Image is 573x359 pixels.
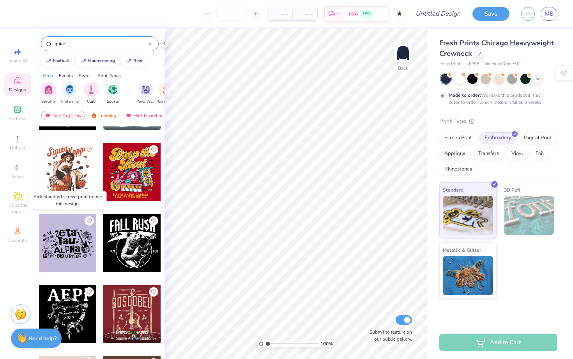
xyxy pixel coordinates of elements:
button: filter button [136,82,154,105]
img: Fraternity Image [65,85,74,94]
img: Back [395,45,411,61]
span: Image AI [9,58,27,64]
span: 100 % [320,340,333,347]
img: trend_line.gif [126,59,132,63]
img: Metallic & Glitter [443,256,493,295]
button: football [41,55,73,67]
button: Like [85,145,94,155]
div: Pick standard screen print to use this design. [29,191,107,209]
span: N/A [349,10,358,18]
span: Fresh Prints [439,61,462,68]
img: trending.gif [91,113,97,118]
img: trend_line.gif [45,59,51,63]
div: filter for Club [83,82,99,105]
strong: Need help? [28,335,57,342]
div: Orgs [43,72,53,79]
div: filter for Sports [105,82,120,105]
div: Your Org's Fav [41,111,85,120]
span: Designs [9,87,26,93]
span: Clipart & logos [4,202,31,215]
div: homecoming [88,59,115,63]
span: Club [87,99,95,105]
button: filter button [83,82,99,105]
div: Events [59,72,73,79]
span: Game Day [158,99,176,105]
div: filter for Parent's Weekend [136,82,154,105]
span: Sigma Alpha Epsilon, [GEOGRAPHIC_DATA][US_STATE] [116,336,158,341]
button: Save [472,7,509,21]
span: Parent's Weekend [136,99,154,105]
button: Like [149,216,158,226]
button: Like [149,287,158,297]
button: filter button [158,82,176,105]
div: Digital Print [519,132,557,144]
span: # FP88 [466,61,479,68]
div: Most Favorited [122,111,166,120]
div: Embroidery [479,132,516,144]
button: bear [121,55,146,67]
span: Standard [443,186,463,194]
img: Game Day Image [163,85,172,94]
span: FREE [363,11,371,16]
input: Untitled Design [409,6,467,21]
div: Print Types [97,72,121,79]
img: Parent's Weekend Image [141,85,150,94]
img: most_fav.gif [45,113,51,118]
span: – – [297,10,313,18]
button: Like [149,145,158,155]
span: MB [545,9,554,18]
span: Sorority [41,99,56,105]
div: filter for Fraternity [61,82,79,105]
span: Fraternity [61,99,79,105]
span: [PERSON_NAME] [116,330,148,335]
strong: Made to order: [449,92,481,98]
div: Vinyl [506,148,528,160]
span: Metallic & Glitter [443,246,481,254]
button: Like [85,287,94,297]
div: We make this product in this color to order, which means it takes 8 weeks. [449,92,545,106]
div: Applique [439,148,470,160]
img: Standard [443,196,493,235]
div: Transfers [473,148,504,160]
img: trend_line.gif [80,59,87,63]
div: Styles [79,72,92,79]
div: Foil [531,148,549,160]
div: bear [133,59,143,63]
button: homecoming [76,55,118,67]
input: Try "Alpha" [54,40,149,48]
button: filter button [61,82,79,105]
div: Back [398,65,408,72]
span: 3D Puff [504,186,520,194]
input: – – [216,7,247,21]
a: MB [541,7,557,21]
img: Sports Image [108,85,117,94]
label: Submit to feature on our public gallery. [365,329,412,343]
div: Rhinestones [439,164,477,175]
img: 3D Puff [504,196,554,235]
div: Trending [87,111,120,120]
div: filter for Sorority [41,82,56,105]
span: – – [272,10,288,18]
button: filter button [105,82,120,105]
img: most_fav.gif [126,113,132,118]
button: Like [85,216,94,226]
span: Decorate [8,237,27,243]
span: Fresh Prints Chicago Heavyweight Crewneck [439,38,554,58]
img: Club Image [87,85,95,94]
img: Sorority Image [44,85,53,94]
span: Greek [12,173,24,179]
span: Add Text [8,116,27,122]
div: filter for Game Day [158,82,176,105]
div: football [53,59,70,63]
button: filter button [41,82,56,105]
span: Minimum Order: 50 + [483,61,522,68]
div: Screen Print [439,132,477,144]
span: Sports [107,99,119,105]
div: Print Type [439,117,557,126]
span: Upload [10,144,25,151]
